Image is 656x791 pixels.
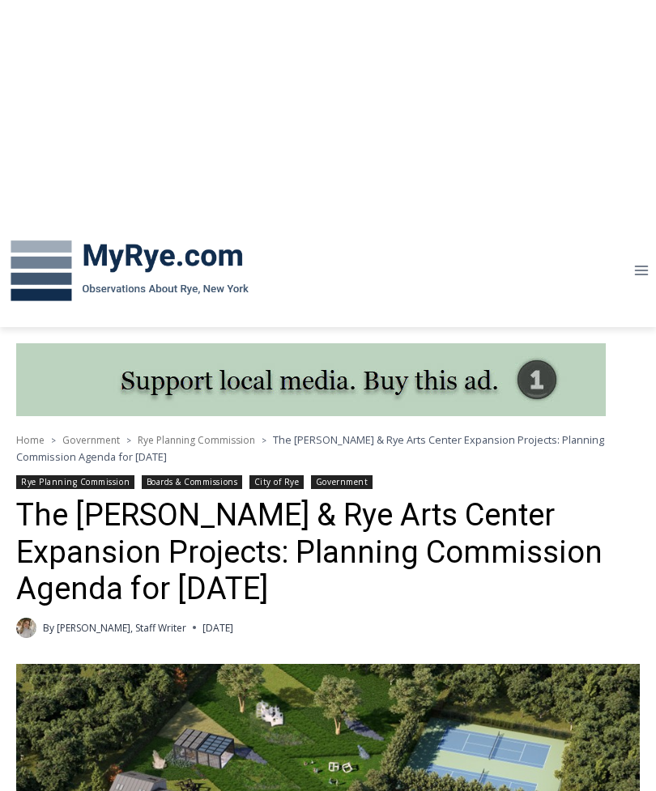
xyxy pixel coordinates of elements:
[311,475,373,489] a: Government
[51,435,56,446] span: >
[16,432,604,463] span: The [PERSON_NAME] & Rye Arts Center Expansion Projects: Planning Commission Agenda for [DATE]
[142,475,243,489] a: Boards & Commissions
[202,620,233,636] time: [DATE]
[57,621,186,635] a: [PERSON_NAME], Staff Writer
[16,618,36,638] a: Author image
[626,258,656,283] button: Open menu
[62,433,120,447] a: Government
[16,497,640,608] h1: The [PERSON_NAME] & Rye Arts Center Expansion Projects: Planning Commission Agenda for [DATE]
[16,618,36,638] img: (PHOTO: MyRye.com Summer 2023 intern Beatrice Larzul.)
[16,433,45,447] a: Home
[43,620,54,636] span: By
[249,475,305,489] a: City of Rye
[16,432,640,465] nav: Breadcrumbs
[16,475,134,489] a: Rye Planning Commission
[16,343,606,416] img: support local media, buy this ad
[126,435,131,446] span: >
[138,433,255,447] a: Rye Planning Commission
[262,435,266,446] span: >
